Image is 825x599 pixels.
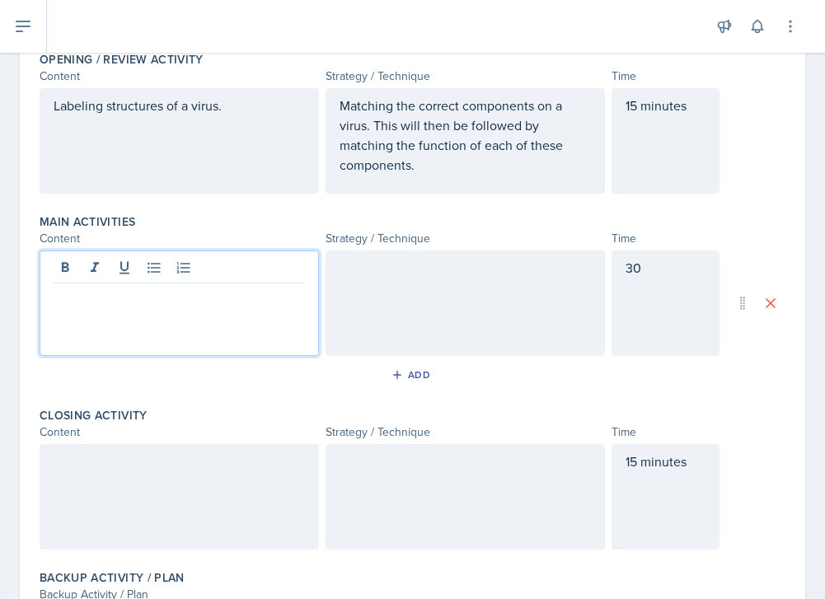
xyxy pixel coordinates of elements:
div: Strategy / Technique [326,230,605,247]
p: 15 minutes [626,452,705,471]
div: Strategy / Technique [326,68,605,85]
p: 15 minutes [626,96,705,115]
div: Time [612,68,720,85]
div: Content [40,230,319,247]
label: Backup Activity / Plan [40,569,185,586]
div: Strategy / Technique [326,424,605,441]
label: Opening / Review Activity [40,51,204,68]
div: Time [612,424,720,441]
div: Time [612,230,720,247]
div: Content [40,68,319,85]
p: Labeling structures of a virus. [54,96,305,115]
div: Content [40,424,319,441]
button: Add [386,363,439,387]
label: Closing Activity [40,407,148,424]
p: Matching the correct components on a virus. This will then be followed by matching the function o... [340,96,591,175]
label: Main Activities [40,213,135,230]
p: 30 [626,258,705,278]
div: Add [395,368,430,381]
